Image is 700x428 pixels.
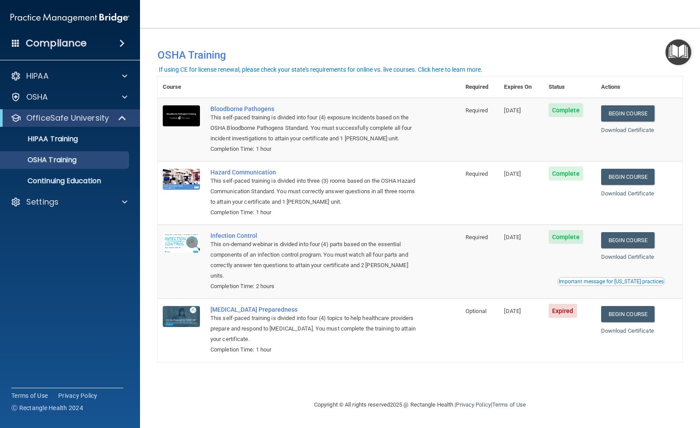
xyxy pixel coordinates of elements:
span: Required [465,171,488,177]
span: [DATE] [504,308,521,314]
p: Continuing Education [6,177,125,185]
span: Expired [549,304,577,318]
div: Copyright © All rights reserved 2025 @ Rectangle Health | | [260,391,580,419]
span: [DATE] [504,107,521,114]
a: OfficeSafe University [10,113,127,123]
a: [MEDICAL_DATA] Preparedness [210,306,416,313]
th: Status [543,77,596,98]
span: Complete [549,230,583,244]
a: Begin Course [601,232,654,248]
a: Terms of Use [492,401,526,408]
a: Begin Course [601,306,654,322]
div: Important message for [US_STATE] practices [559,279,664,284]
p: OfficeSafe University [26,113,109,123]
div: If using CE for license renewal, please check your state's requirements for online vs. live cours... [159,66,483,73]
div: This self-paced training is divided into three (3) rooms based on the OSHA Hazard Communication S... [210,176,416,207]
button: Open Resource Center [665,39,691,65]
a: Privacy Policy [456,401,490,408]
div: Completion Time: 1 hour [210,144,416,154]
div: This self-paced training is divided into four (4) topics to help healthcare providers prepare and... [210,313,416,344]
p: OSHA [26,92,48,102]
a: HIPAA [10,71,127,81]
a: Download Certificate [601,254,654,260]
div: This self-paced training is divided into four (4) exposure incidents based on the OSHA Bloodborne... [210,112,416,144]
a: OSHA [10,92,127,102]
a: Infection Control [210,232,416,239]
button: Read this if you are a dental practitioner in the state of CA [557,277,665,286]
button: If using CE for license renewal, please check your state's requirements for online vs. live cours... [157,65,484,74]
span: Optional [465,308,486,314]
a: Download Certificate [601,127,654,133]
a: Bloodborne Pathogens [210,105,416,112]
div: Completion Time: 1 hour [210,344,416,355]
a: Begin Course [601,105,654,122]
span: Required [465,107,488,114]
a: Download Certificate [601,327,654,334]
th: Expires On [499,77,543,98]
div: Completion Time: 2 hours [210,281,416,292]
span: [DATE] [504,234,521,240]
p: HIPAA [26,71,49,81]
th: Actions [596,77,682,98]
p: HIPAA Training [6,135,78,143]
th: Required [460,77,499,98]
img: PMB logo [10,9,129,27]
iframe: Drift Widget Chat Controller [549,366,689,401]
a: Hazard Communication [210,169,416,176]
span: [DATE] [504,171,521,177]
h4: OSHA Training [157,49,682,61]
a: Terms of Use [11,391,48,400]
p: OSHA Training [6,156,77,164]
div: This on-demand webinar is divided into four (4) parts based on the essential components of an inf... [210,239,416,281]
a: Download Certificate [601,190,654,197]
th: Course [157,77,205,98]
span: Ⓒ Rectangle Health 2024 [11,404,83,412]
h4: Compliance [26,37,87,49]
span: Required [465,234,488,240]
span: Complete [549,167,583,181]
span: Complete [549,103,583,117]
div: Completion Time: 1 hour [210,207,416,218]
a: Settings [10,197,127,207]
p: Settings [26,197,59,207]
a: Privacy Policy [58,391,98,400]
a: Begin Course [601,169,654,185]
